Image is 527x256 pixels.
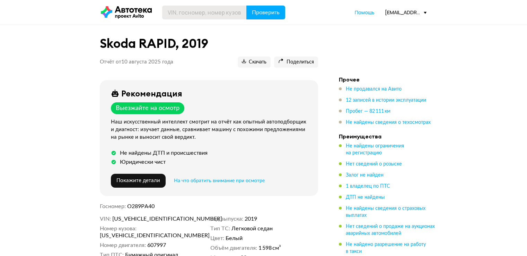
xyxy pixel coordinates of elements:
span: 1 598 см³ [258,245,281,251]
span: Проверить [252,10,280,15]
span: Не найдены сведения о страховых выплатах [346,206,425,218]
h4: Преимущества [339,133,436,140]
dt: VIN [100,215,111,222]
button: Скачать [238,57,271,68]
span: Белый [226,235,243,242]
span: [US_VEHICLE_IDENTIFICATION_NUMBER] [112,215,192,222]
span: Нет сведений о розыске [346,162,402,167]
dt: Год выпуска [210,215,243,222]
button: Поделиться [274,57,318,68]
button: Покажите детали [111,174,166,188]
span: [US_VEHICLE_IDENTIFICATION_NUMBER] [100,232,179,239]
div: Не найдены ДТП и происшествия [120,150,208,156]
div: Юридически чист [120,159,166,165]
a: Помощь [355,9,375,16]
div: Выезжайте на осмотр [116,104,179,112]
span: 1 владелец по ПТС [346,184,390,189]
span: Поделиться [278,59,314,66]
div: [EMAIL_ADDRESS][DOMAIN_NAME] [385,9,427,16]
dt: Цвет [210,235,224,242]
span: Не найдены ограничения на регистрацию [346,144,404,155]
span: Пробег — 82 111 км [346,109,390,114]
button: Проверить [246,6,285,19]
span: Залог не найден [346,173,384,178]
div: Наш искусственный интеллект смотрит на отчёт как опытный автоподборщик и диагност: изучает данные... [111,118,310,141]
dt: Госномер [100,203,126,210]
dt: Объём двигателя [210,245,257,251]
h4: Прочее [339,76,436,83]
span: Не найдены сведения о техосмотрах [346,120,431,125]
span: 2019 [245,215,257,222]
span: Не найдено разрешение на работу в такси [346,242,426,254]
h1: Skoda RAPID, 2019 [100,36,318,51]
p: Отчёт от 10 августа 2025 года [100,59,173,66]
span: О289РА40 [127,204,155,209]
span: ДТП не найдены [346,195,385,200]
span: Скачать [242,59,266,66]
dt: Тип ТС [210,225,230,232]
span: Не продавался на Авито [346,87,402,92]
span: Легковой седан [231,225,273,232]
span: На что обратить внимание при осмотре [174,178,265,183]
dt: Номер двигателя [100,242,146,249]
input: VIN, госномер, номер кузова [162,6,247,19]
span: Покажите детали [116,178,160,183]
span: 12 записей в истории эксплуатации [346,98,426,103]
div: Рекомендация [121,88,182,98]
span: Нет сведений о продаже на аукционах аварийных автомобилей [346,224,435,236]
dt: Номер кузова [100,225,137,232]
span: 607997 [147,242,166,249]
